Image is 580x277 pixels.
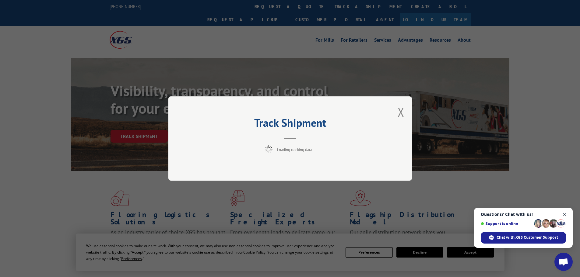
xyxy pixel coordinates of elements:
span: Close chat [561,211,568,218]
img: xgs-loading [265,145,272,153]
span: Chat with XGS Customer Support [497,235,558,240]
div: Chat with XGS Customer Support [481,232,566,244]
span: Support is online [481,221,532,226]
h2: Track Shipment [199,119,381,130]
div: Open chat [554,253,573,271]
button: Close modal [398,104,404,120]
span: Questions? Chat with us! [481,212,566,217]
span: Loading tracking data... [277,147,315,152]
